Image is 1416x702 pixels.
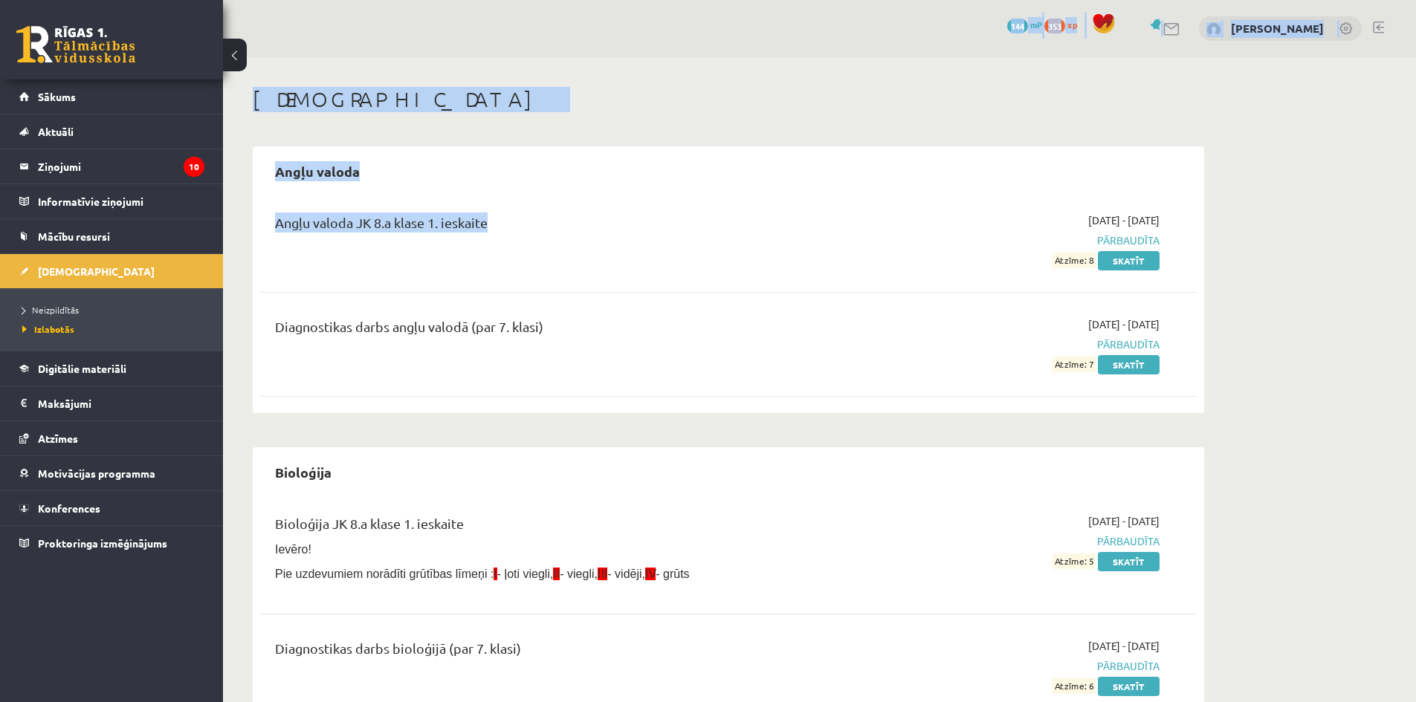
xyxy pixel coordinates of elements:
[275,638,857,666] div: Diagnostikas darbs bioloģijā (par 7. klasi)
[879,533,1160,549] span: Pārbaudīta
[19,219,204,253] a: Mācību resursi
[38,90,76,103] span: Sākums
[1067,19,1077,30] span: xp
[38,264,155,278] span: [DEMOGRAPHIC_DATA]
[275,543,311,556] span: Ievēro!
[16,26,135,63] a: Rīgas 1. Tālmācības vidusskola
[1098,677,1160,696] a: Skatīt
[19,184,204,218] a: Informatīvie ziņojumi
[22,303,208,316] a: Neizpildītās
[1053,553,1096,569] span: Atzīme: 5
[38,184,204,218] legend: Informatīvie ziņojumi
[19,149,204,183] a: Ziņojumi10
[19,421,204,455] a: Atzīmes
[645,568,656,580] span: IV
[275,513,857,541] div: Bioloģija JK 8.a klase 1. ieskaite
[38,125,74,138] span: Aktuāli
[553,568,560,580] span: II
[38,536,167,550] span: Proktoringa izmēģinājums
[1044,19,1084,30] a: 353 xp
[494,568,497,580] span: I
[253,87,1204,112] h1: [DEMOGRAPHIC_DATA]
[19,526,204,560] a: Proktoringa izmēģinājums
[1088,212,1160,228] span: [DATE] - [DATE]
[1053,678,1096,694] span: Atzīme: 6
[1231,21,1324,36] a: [PERSON_NAME]
[879,658,1160,674] span: Pārbaudīta
[1007,19,1042,30] a: 144 mP
[22,304,79,316] span: Neizpildītās
[1030,19,1042,30] span: mP
[19,386,204,420] a: Maksājumi
[19,114,204,149] a: Aktuāli
[1098,251,1160,270] a: Skatīt
[1088,638,1160,654] span: [DATE] - [DATE]
[275,212,857,240] div: Angļu valoda JK 8.a klase 1. ieskaite
[275,568,690,580] span: Pie uzdevumiem norādīti grūtības līmeņi : - ļoti viegli, - viegli, - vidēji, - grūts
[22,323,74,335] span: Izlabotās
[1007,19,1028,33] span: 144
[1098,355,1160,374] a: Skatīt
[19,254,204,288] a: [DEMOGRAPHIC_DATA]
[275,316,857,344] div: Diagnostikas darbs angļu valodā (par 7. klasi)
[1044,19,1065,33] span: 353
[38,386,204,420] legend: Maksājumi
[38,432,78,445] span: Atzīmes
[879,337,1160,352] span: Pārbaudīta
[38,230,110,243] span: Mācību resursi
[19,456,204,490] a: Motivācijas programma
[1088,316,1160,332] span: [DATE] - [DATE]
[19,79,204,114] a: Sākums
[1206,22,1221,37] img: Ralfs Jēkabsons
[260,154,375,189] h2: Angļu valoda
[1053,357,1096,372] span: Atzīme: 7
[184,157,204,177] i: 10
[598,568,607,580] span: III
[1053,253,1096,268] span: Atzīme: 8
[260,455,346,490] h2: Bioloģija
[22,322,208,336] a: Izlabotās
[38,501,100,515] span: Konferences
[1098,552,1160,571] a: Skatīt
[19,491,204,525] a: Konferences
[38,149,204,183] legend: Ziņojumi
[19,351,204,386] a: Digitālie materiāli
[38,467,155,480] span: Motivācijas programma
[1088,513,1160,529] span: [DATE] - [DATE]
[38,362,126,375] span: Digitālie materiāli
[879,233,1160,248] span: Pārbaudīta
